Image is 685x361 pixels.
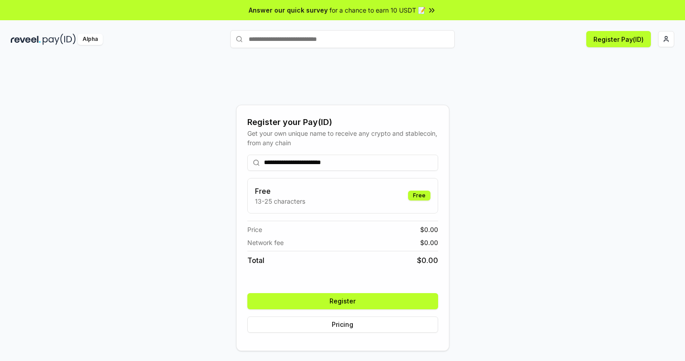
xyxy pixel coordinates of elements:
[417,255,438,266] span: $ 0.00
[249,5,328,15] span: Answer our quick survey
[43,34,76,45] img: pay_id
[420,225,438,234] span: $ 0.00
[586,31,651,47] button: Register Pay(ID)
[329,5,426,15] span: for a chance to earn 10 USDT 📝
[247,129,438,147] div: Get your own unique name to receive any crypto and stablecoin, from any chain
[247,238,284,247] span: Network fee
[408,191,430,201] div: Free
[247,225,262,234] span: Price
[420,238,438,247] span: $ 0.00
[255,196,305,206] p: 13-25 characters
[78,34,103,45] div: Alpha
[11,34,41,45] img: reveel_dark
[255,186,305,196] h3: Free
[247,316,438,333] button: Pricing
[247,116,438,129] div: Register your Pay(ID)
[247,293,438,309] button: Register
[247,255,264,266] span: Total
